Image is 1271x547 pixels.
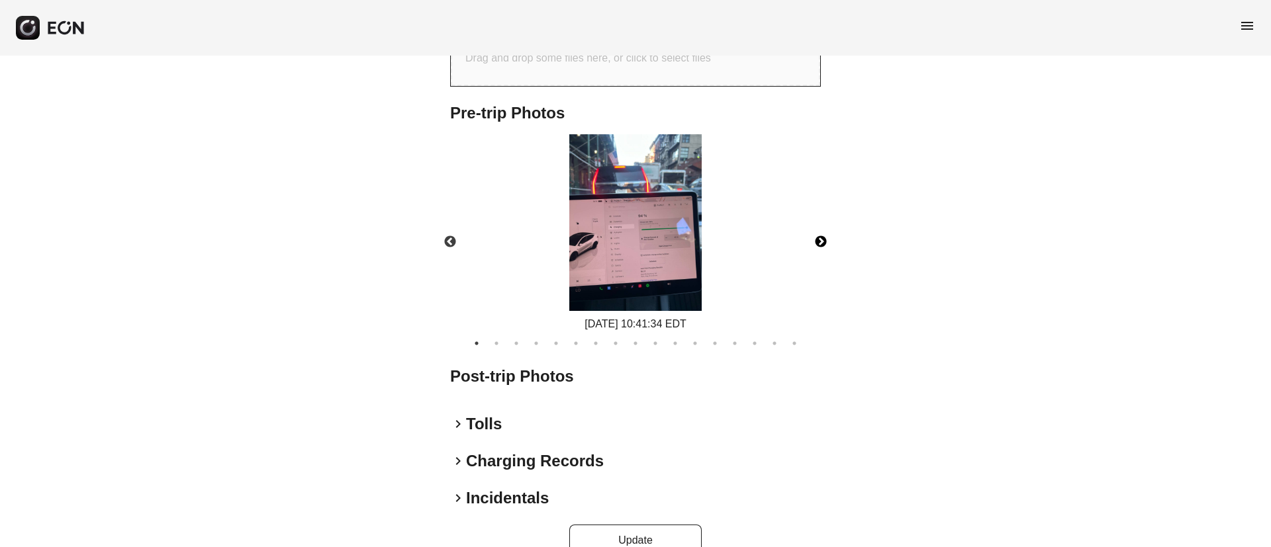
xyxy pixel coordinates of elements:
[669,337,682,350] button: 11
[708,337,722,350] button: 13
[728,337,741,350] button: 14
[450,490,466,506] span: keyboard_arrow_right
[688,337,702,350] button: 12
[569,337,583,350] button: 6
[450,416,466,432] span: keyboard_arrow_right
[466,413,502,435] h2: Tolls
[589,337,602,350] button: 7
[470,337,483,350] button: 1
[649,337,662,350] button: 10
[629,337,642,350] button: 9
[510,337,523,350] button: 3
[569,134,702,311] img: https://fastfleet.me/rails/active_storage/blobs/redirect/eyJfcmFpbHMiOnsibWVzc2FnZSI6IkJBaHBBNXRa...
[768,337,781,350] button: 16
[450,366,821,387] h2: Post-trip Photos
[798,219,844,265] button: Next
[748,337,761,350] button: 15
[530,337,543,350] button: 4
[466,487,549,509] h2: Incidentals
[569,316,702,332] div: [DATE] 10:41:34 EDT
[788,337,801,350] button: 17
[549,337,563,350] button: 5
[1239,18,1255,34] span: menu
[490,337,503,350] button: 2
[450,103,821,124] h2: Pre-trip Photos
[465,50,711,66] p: Drag and drop some files here, or click to select files
[609,337,622,350] button: 8
[466,450,604,472] h2: Charging Records
[450,453,466,469] span: keyboard_arrow_right
[427,219,473,265] button: Previous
